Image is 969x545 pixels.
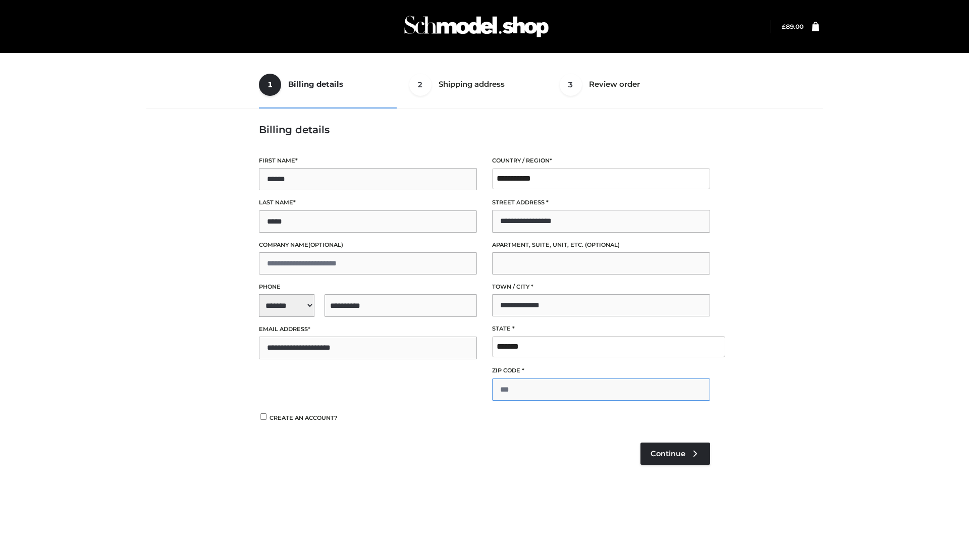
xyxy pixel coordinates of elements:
span: Continue [651,449,685,458]
bdi: 89.00 [782,23,803,30]
label: Email address [259,324,477,334]
label: State [492,324,710,334]
h3: Billing details [259,124,710,136]
label: Company name [259,240,477,250]
input: Create an account? [259,413,268,420]
img: Schmodel Admin 964 [401,7,552,46]
label: Phone [259,282,477,292]
label: ZIP Code [492,366,710,375]
span: Create an account? [270,414,338,421]
label: Street address [492,198,710,207]
label: Last name [259,198,477,207]
label: Country / Region [492,156,710,166]
label: First name [259,156,477,166]
label: Town / City [492,282,710,292]
label: Apartment, suite, unit, etc. [492,240,710,250]
span: (optional) [585,241,620,248]
a: £89.00 [782,23,803,30]
span: £ [782,23,786,30]
a: Continue [640,443,710,465]
span: (optional) [308,241,343,248]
